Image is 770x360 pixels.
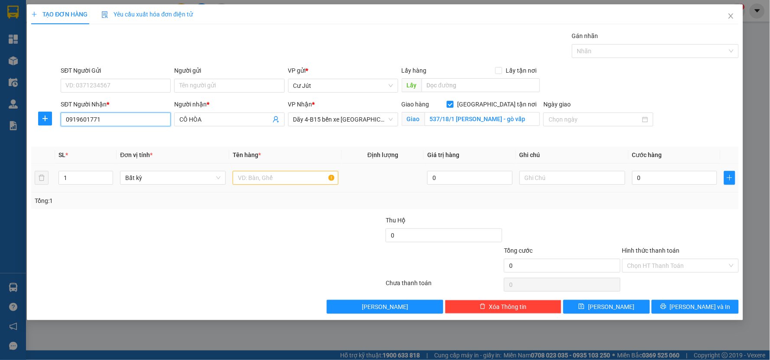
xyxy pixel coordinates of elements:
div: Chưa thanh toán [385,278,503,293]
span: Lấy hàng [402,67,427,74]
span: Gửi: [7,8,21,17]
button: save[PERSON_NAME] [563,300,650,314]
span: TẠO ĐƠN HÀNG [31,11,88,18]
div: SĐT Người Gửi [61,66,171,75]
span: Tên hàng [233,151,261,158]
span: plus [31,11,37,17]
label: Gán nhãn [572,32,598,39]
span: user-add [273,116,279,123]
span: Bất kỳ [125,171,221,184]
span: delete [480,303,486,310]
span: SL [58,151,65,158]
div: SĐT Người Nhận [61,100,171,109]
button: printer[PERSON_NAME] và In [652,300,739,314]
input: 0 [427,171,513,185]
span: [GEOGRAPHIC_DATA] tận nơi [454,100,540,109]
span: Giao hàng [402,101,429,108]
span: close [728,13,734,19]
span: [PERSON_NAME] [588,302,634,312]
button: Close [719,4,743,29]
input: Giao tận nơi [425,112,540,126]
div: Cư Jút [7,7,50,18]
span: Xóa Thông tin [489,302,527,312]
th: Ghi chú [516,147,629,164]
div: A HIẾU [56,39,144,49]
div: VP gửi [288,66,398,75]
span: Cư Jút [293,79,393,92]
span: Thu Hộ [386,217,406,224]
button: deleteXóa Thông tin [445,300,562,314]
span: save [578,303,585,310]
span: [PERSON_NAME] [362,302,408,312]
span: [PERSON_NAME] và In [670,302,731,312]
div: Tổng: 1 [35,196,297,206]
button: delete [35,171,49,185]
span: Đơn vị tính [120,151,153,158]
button: plus [38,112,52,125]
span: Tổng cước [504,247,533,254]
span: Yêu cầu xuất hóa đơn điện tử [101,11,193,18]
input: Ghi Chú [520,171,625,185]
span: Dãy 4-B15 bến xe Miền Đông [293,113,393,126]
span: printer [660,303,666,310]
span: Cước hàng [632,151,662,158]
input: Ngày giao [549,115,640,124]
label: Hình thức thanh toán [622,247,680,254]
span: VP Nhận [288,101,312,108]
span: Giao [402,112,425,126]
div: Người nhận [174,100,284,109]
button: plus [724,171,735,185]
span: Giá trị hàng [427,151,459,158]
span: Định lượng [367,151,398,158]
div: Người gửi [174,66,284,75]
span: plus [725,174,734,181]
span: Lấy tận nơi [502,66,540,75]
div: Dãy 4-B15 bến xe [GEOGRAPHIC_DATA] [56,7,144,39]
input: Dọc đường [422,78,540,92]
span: Lấy [402,78,422,92]
label: Ngày giao [543,101,571,108]
button: [PERSON_NAME] [327,300,443,314]
span: Nhận: [56,8,77,17]
input: VD: Bàn, Ghế [233,171,338,185]
span: plus [39,115,52,122]
div: 0359029450 [56,49,144,61]
img: icon [101,11,108,18]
